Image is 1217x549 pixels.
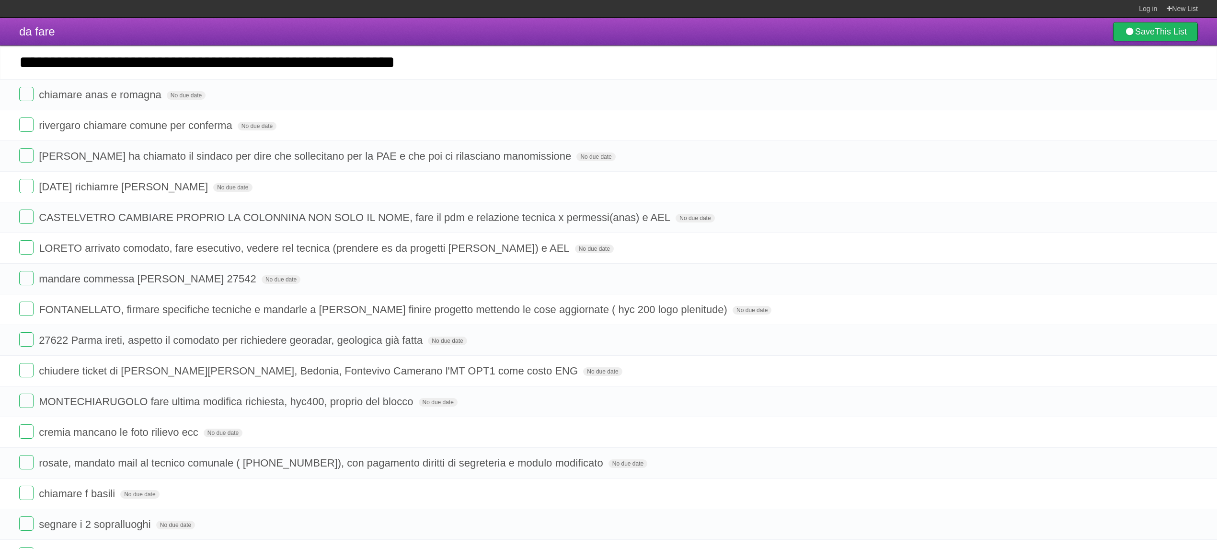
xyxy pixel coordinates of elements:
[39,304,730,315] span: FONTANELLATO, firmare specifiche tecniche e mandarle a [PERSON_NAME] finire progetto mettendo le ...
[19,486,34,500] label: Done
[1113,22,1198,41] a: SaveThis List
[39,457,606,469] span: rosate, mandato mail al tecnico comunale ( [PHONE_NUMBER]), con pagamento diritti di segreteria e...
[39,119,235,131] span: rivergaro chiamare comune per conferma
[19,240,34,255] label: Done
[204,429,242,437] span: No due date
[262,275,300,284] span: No due date
[576,152,615,161] span: No due date
[19,210,34,224] label: Done
[39,488,117,500] span: chiamare f basili
[19,148,34,163] label: Done
[419,398,458,407] span: No due date
[39,365,580,377] span: chiudere ticket di [PERSON_NAME][PERSON_NAME], Bedonia, Fontevivo Camerano l'MT OPT1 come costo ENG
[238,122,276,130] span: No due date
[39,181,210,193] span: [DATE] richiamre [PERSON_NAME]
[120,490,159,499] span: No due date
[156,521,195,529] span: No due date
[1155,27,1187,36] b: This List
[19,25,55,38] span: da fare
[428,337,467,345] span: No due date
[19,302,34,316] label: Done
[167,91,206,100] span: No due date
[19,271,34,285] label: Done
[39,150,574,162] span: [PERSON_NAME] ha chiamato il sindaco per dire che sollecitano per la PAE e che poi ci rilasciano ...
[583,367,622,376] span: No due date
[39,518,153,530] span: segnare i 2 sopralluoghi
[39,426,201,438] span: cremia mancano le foto rilievo ecc
[19,516,34,531] label: Done
[39,211,673,223] span: CASTELVETRO CAMBIARE PROPRIO LA COLONNINA NON SOLO IL NOME, fare il pdm e relazione tecnica x per...
[19,87,34,101] label: Done
[733,306,771,315] span: No due date
[39,89,164,101] span: chiamare anas e romagna
[39,334,425,346] span: 27622 Parma ireti, aspetto il comodato per richiedere georadar, geologica già fatta
[39,242,572,254] span: LORETO arrivato comodato, fare esecutivo, vedere rel tecnica (prendere es da progetti [PERSON_NAM...
[213,183,252,192] span: No due date
[19,179,34,193] label: Done
[39,273,259,285] span: mandare commessa [PERSON_NAME] 27542
[19,455,34,469] label: Done
[19,332,34,347] label: Done
[608,459,647,468] span: No due date
[575,245,614,253] span: No due date
[676,214,714,222] span: No due date
[19,363,34,377] label: Done
[19,394,34,408] label: Done
[19,117,34,132] label: Done
[39,396,415,408] span: MONTECHIARUGOLO fare ultima modifica richiesta, hyc400, proprio del blocco
[19,424,34,439] label: Done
